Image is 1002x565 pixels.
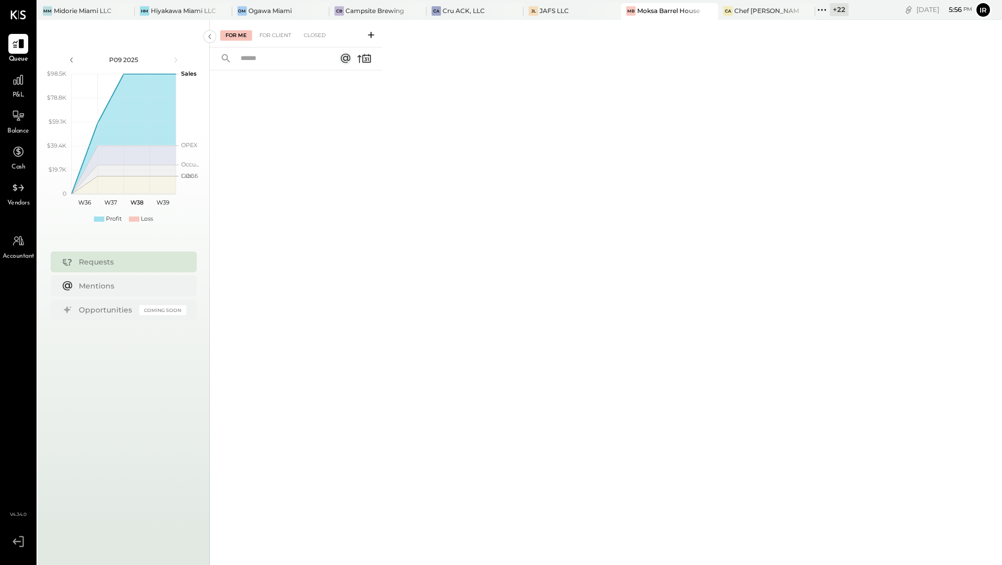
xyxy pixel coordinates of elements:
[1,142,36,172] a: Cash
[9,55,28,64] span: Queue
[181,141,198,149] text: OPEX
[299,30,331,41] div: Closed
[637,6,700,15] div: Moksa Barrel House
[540,6,569,15] div: JAFS LLC
[140,6,149,16] div: HM
[529,6,538,16] div: JL
[916,5,972,15] div: [DATE]
[54,6,112,15] div: Midorie Miami LLC
[248,6,292,15] div: Ogawa Miami
[1,178,36,208] a: Vendors
[626,6,636,16] div: MB
[151,6,216,15] div: Hiyakawa Miami LLC
[49,166,66,173] text: $19.7K
[181,161,199,168] text: Occu...
[79,257,181,267] div: Requests
[254,30,296,41] div: For Client
[443,6,485,15] div: Cru ACK, LLC
[141,215,153,223] div: Loss
[49,118,66,125] text: $59.1K
[79,281,181,291] div: Mentions
[830,3,849,16] div: + 22
[3,252,34,261] span: Accountant
[79,305,134,315] div: Opportunities
[63,190,66,197] text: 0
[156,199,169,206] text: W39
[106,215,122,223] div: Profit
[734,6,800,15] div: Chef [PERSON_NAME]'s Vineyard Restaurant
[1,106,36,136] a: Balance
[237,6,247,16] div: OM
[11,163,25,172] span: Cash
[13,91,25,100] span: P&L
[7,127,29,136] span: Balance
[104,199,117,206] text: W37
[220,30,252,41] div: For Me
[181,172,197,179] text: Labor
[1,34,36,64] a: Queue
[345,6,404,15] div: Campsite Brewing
[47,70,66,77] text: $98.5K
[47,142,66,149] text: $39.4K
[975,2,992,18] button: Ir
[130,199,143,206] text: W38
[1,70,36,100] a: P&L
[1,231,36,261] a: Accountant
[139,305,186,315] div: Coming Soon
[7,199,30,208] span: Vendors
[47,94,66,101] text: $78.8K
[335,6,344,16] div: CB
[43,6,52,16] div: MM
[78,199,91,206] text: W36
[181,70,197,77] text: Sales
[723,6,733,16] div: CA
[432,6,441,16] div: CA
[79,55,168,64] div: P09 2025
[903,4,914,15] div: copy link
